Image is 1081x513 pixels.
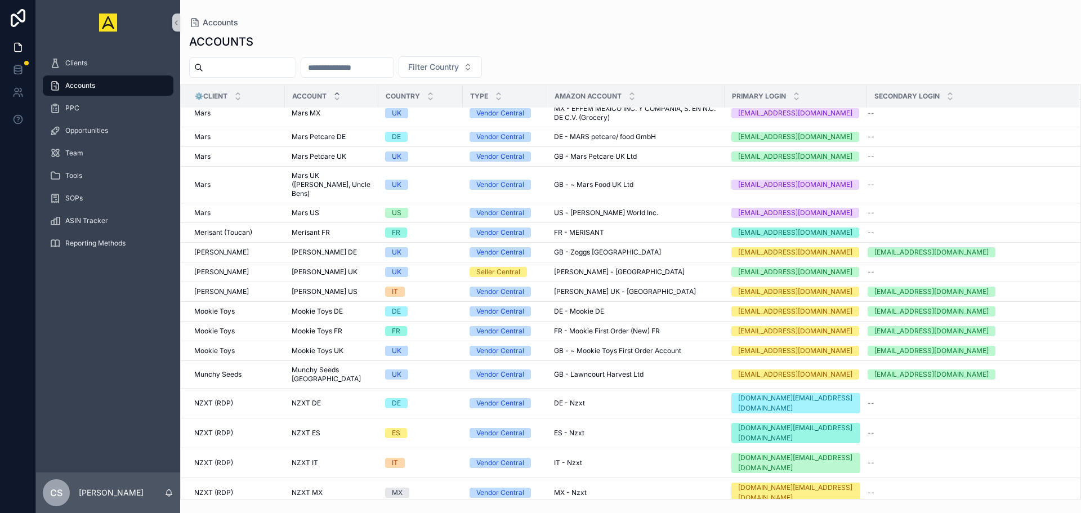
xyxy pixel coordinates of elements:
span: Mookie Toys [194,327,235,336]
div: [EMAIL_ADDRESS][DOMAIN_NAME] [738,227,852,238]
img: App logo [99,14,117,32]
div: [EMAIL_ADDRESS][DOMAIN_NAME] [738,346,852,356]
div: [EMAIL_ADDRESS][DOMAIN_NAME] [738,151,852,162]
span: Amazon Account [555,92,622,101]
span: Mars [194,208,211,217]
span: GB - Lawncourt Harvest Ltd [554,370,644,379]
div: Vendor Central [476,369,524,380]
span: Primary Login [732,92,786,101]
span: Mars [194,132,211,141]
span: Accounts [203,17,238,28]
span: Country [386,92,420,101]
span: Mookie Toys [194,346,235,355]
div: FR [392,326,400,336]
span: Mars [194,152,211,161]
div: [EMAIL_ADDRESS][DOMAIN_NAME] [738,208,852,218]
div: [DOMAIN_NAME][EMAIL_ADDRESS][DOMAIN_NAME] [738,483,854,503]
div: [DOMAIN_NAME][EMAIL_ADDRESS][DOMAIN_NAME] [738,393,854,413]
span: Mars UK ([PERSON_NAME], Uncle Bens) [292,171,372,198]
div: Vendor Central [476,488,524,498]
span: Account [292,92,327,101]
span: FR - Mookie First Order (New) FR [554,327,660,336]
span: ES - Nzxt [554,429,584,438]
a: Opportunities [43,121,173,141]
div: [EMAIL_ADDRESS][DOMAIN_NAME] [874,287,989,297]
span: FR - MERISANT [554,228,604,237]
div: UK [392,151,401,162]
span: -- [868,180,874,189]
div: DE [392,132,401,142]
a: Team [43,143,173,163]
span: -- [868,152,874,161]
span: NZXT IT [292,458,318,467]
span: Mars Petcare UK [292,152,346,161]
span: Mars [194,109,211,118]
div: [EMAIL_ADDRESS][DOMAIN_NAME] [874,346,989,356]
span: NZXT (RDP) [194,399,233,408]
span: [PERSON_NAME] US [292,287,358,296]
span: NZXT (RDP) [194,458,233,467]
div: UK [392,180,401,190]
span: Merisant (Toucan) [194,228,252,237]
span: [PERSON_NAME] [194,267,249,276]
a: Accounts [43,75,173,96]
span: NZXT DE [292,399,321,408]
div: Vendor Central [476,287,524,297]
span: Mars Petcare DE [292,132,346,141]
span: Opportunities [65,126,108,135]
span: Tools [65,171,82,180]
div: Vendor Central [476,180,524,190]
span: -- [868,208,874,217]
span: NZXT ES [292,429,320,438]
span: [PERSON_NAME] [194,287,249,296]
span: Clients [65,59,87,68]
div: Vendor Central [476,428,524,438]
div: Vendor Central [476,247,524,257]
span: Munchy Seeds [GEOGRAPHIC_DATA] [292,365,372,383]
a: Tools [43,166,173,186]
div: Vendor Central [476,132,524,142]
span: Filter Country [408,61,459,73]
span: -- [868,267,874,276]
div: [EMAIL_ADDRESS][DOMAIN_NAME] [874,306,989,316]
span: Accounts [65,81,95,90]
div: [EMAIL_ADDRESS][DOMAIN_NAME] [874,369,989,380]
div: ES [392,428,400,438]
div: [EMAIL_ADDRESS][DOMAIN_NAME] [738,369,852,380]
div: [EMAIL_ADDRESS][DOMAIN_NAME] [874,247,989,257]
span: GB - Zoggs [GEOGRAPHIC_DATA] [554,248,661,257]
div: MX [392,488,403,498]
span: NZXT (RDP) [194,429,233,438]
div: UK [392,267,401,277]
span: MX - Nzxt [554,488,587,497]
span: Reporting Methods [65,239,126,248]
span: US - [PERSON_NAME] World Inc. [554,208,658,217]
span: Team [65,149,83,158]
div: [EMAIL_ADDRESS][DOMAIN_NAME] [738,287,852,297]
span: Secondary Login [874,92,940,101]
div: Vendor Central [476,458,524,468]
span: -- [868,399,874,408]
a: Accounts [189,17,238,28]
span: ASIN Tracker [65,216,108,225]
div: [EMAIL_ADDRESS][DOMAIN_NAME] [738,247,852,257]
div: [DOMAIN_NAME][EMAIL_ADDRESS][DOMAIN_NAME] [738,423,854,443]
span: [PERSON_NAME] DE [292,248,357,257]
div: [EMAIL_ADDRESS][DOMAIN_NAME] [738,180,852,190]
a: Clients [43,53,173,73]
span: Mars MX [292,109,320,118]
p: [PERSON_NAME] [79,487,144,498]
a: SOPs [43,188,173,208]
span: [PERSON_NAME] UK - [GEOGRAPHIC_DATA] [554,287,696,296]
span: Mars US [292,208,319,217]
div: Vendor Central [476,227,524,238]
div: DE [392,398,401,408]
div: Vendor Central [476,108,524,118]
span: Mookie Toys [194,307,235,316]
div: IT [392,287,398,297]
a: PPC [43,98,173,118]
div: DE [392,306,401,316]
span: Type [470,92,488,101]
div: UK [392,346,401,356]
span: Mars [194,180,211,189]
